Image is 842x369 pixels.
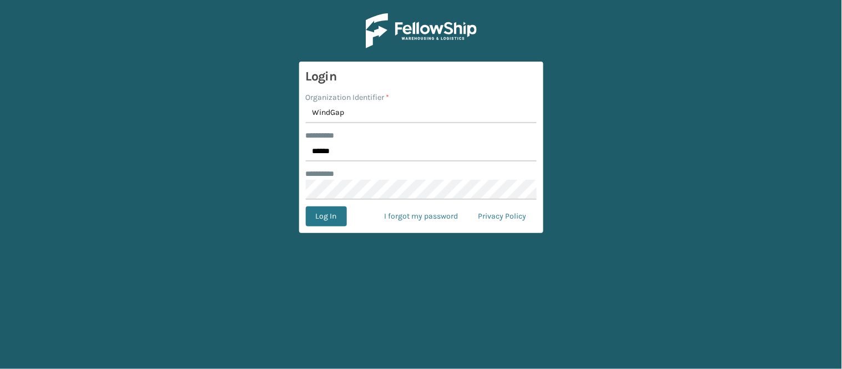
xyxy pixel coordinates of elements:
[375,206,468,226] a: I forgot my password
[306,92,390,103] label: Organization Identifier
[366,13,477,48] img: Logo
[306,68,537,85] h3: Login
[468,206,537,226] a: Privacy Policy
[306,206,347,226] button: Log In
